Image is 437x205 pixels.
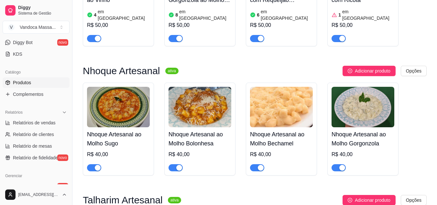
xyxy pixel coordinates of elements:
[13,51,22,57] span: KDS
[13,79,31,86] span: Produtos
[3,153,70,163] a: Relatório de fidelidadenovo
[13,91,43,97] span: Complementos
[179,8,231,21] article: em [GEOGRAPHIC_DATA]
[87,130,150,148] h4: Nhoque Artesanal ao Molho Sugo
[165,68,179,74] sup: ativa
[348,198,352,202] span: plus-circle
[355,67,390,74] span: Adicionar produto
[175,12,178,18] article: 8
[3,89,70,99] a: Complementos
[355,197,390,204] span: Adicionar produto
[3,181,70,191] a: Entregadoresnovo
[332,87,394,127] img: product-image
[13,131,54,138] span: Relatório de clientes
[87,21,150,29] div: R$ 50,00
[20,24,56,30] div: Vandoca Massa ...
[83,67,160,75] h3: Nhoque Artesanal
[3,21,70,34] button: Select a team
[406,197,421,204] span: Opções
[3,67,70,77] div: Catálogo
[342,8,394,21] article: em [GEOGRAPHIC_DATA]
[87,151,150,158] div: R$ 40,00
[169,21,231,29] div: R$ 50,00
[3,77,70,88] a: Produtos
[13,120,56,126] span: Relatórios de vendas
[13,143,52,149] span: Relatório de mesas
[250,151,313,158] div: R$ 40,00
[169,130,231,148] h4: Nhoque Artesanal ao Molho Bolonhesa
[8,24,15,30] span: V
[332,151,394,158] div: R$ 40,00
[3,129,70,140] a: Relatório de clientes
[13,154,58,161] span: Relatório de fidelidade
[5,110,23,115] span: Relatórios
[169,87,231,127] img: product-image
[338,12,341,18] article: 1
[13,183,40,189] span: Entregadores
[3,118,70,128] a: Relatórios de vendas
[343,66,396,76] button: Adicionar produto
[169,151,231,158] div: R$ 40,00
[348,69,352,73] span: plus-circle
[94,12,96,18] article: 4
[3,187,70,202] button: [EMAIL_ADDRESS][DOMAIN_NAME]
[18,11,67,16] span: Sistema de Gestão
[18,5,67,11] span: Diggy
[401,66,427,76] button: Opções
[261,8,313,21] article: em [GEOGRAPHIC_DATA]
[250,21,313,29] div: R$ 50,00
[83,196,163,204] h3: Talharim Artesanal
[18,192,59,197] span: [EMAIL_ADDRESS][DOMAIN_NAME]
[3,49,70,59] a: KDS
[13,39,33,46] span: Diggy Bot
[98,8,150,21] article: em [GEOGRAPHIC_DATA]
[250,87,313,127] img: product-image
[332,21,394,29] div: R$ 50,00
[3,3,70,18] a: DiggySistema de Gestão
[168,197,181,203] sup: ativa
[3,171,70,181] div: Gerenciar
[332,130,394,148] h4: Nhoque Artesanal ao Molho Gorgonzola
[250,130,313,148] h4: Nhoque Artesanal ao Molho Bechamel
[3,37,70,48] a: Diggy Botnovo
[87,87,150,127] img: product-image
[257,12,259,18] article: 6
[3,141,70,151] a: Relatório de mesas
[406,67,421,74] span: Opções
